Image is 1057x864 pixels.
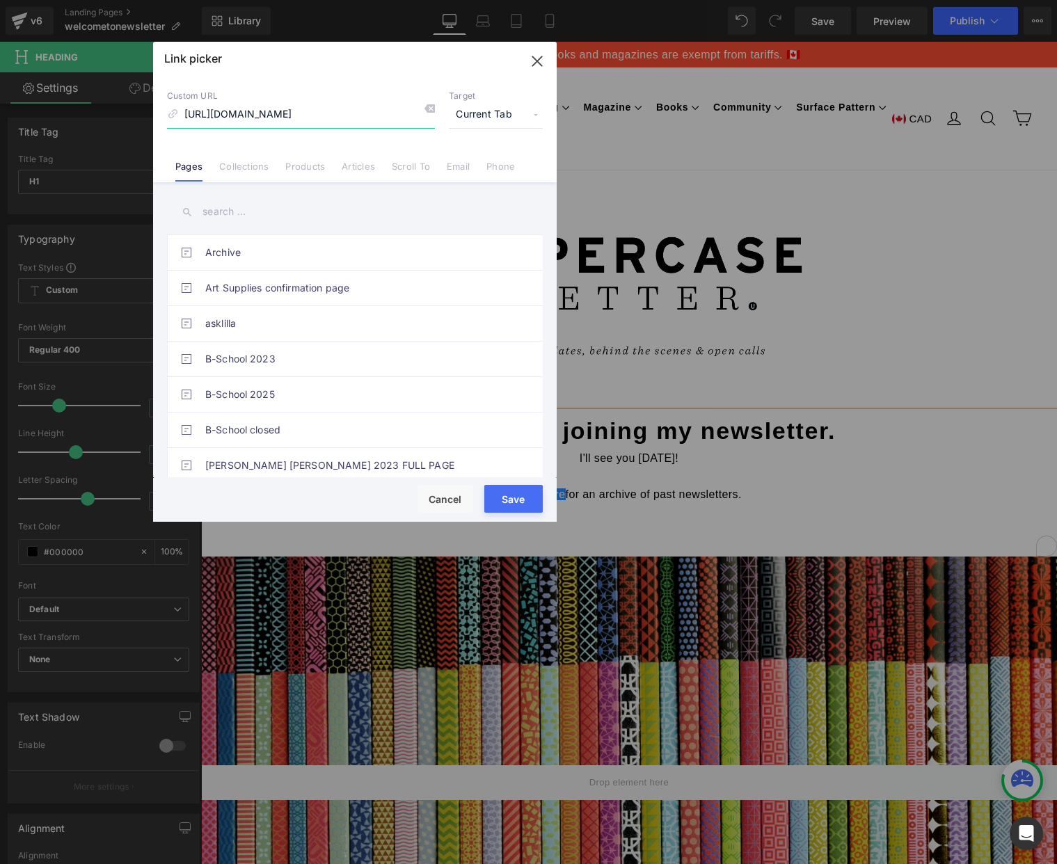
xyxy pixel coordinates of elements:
a: Art Supplies confirmation page [205,271,511,305]
a: Magazine [376,54,446,77]
a: B-School 2023 [205,342,511,376]
a: Products [285,161,325,182]
span: Current Tab [449,102,543,128]
div: Open Intercom Messenger [1010,817,1043,850]
a: Surface Pattern [589,54,690,77]
a: Collections [219,161,269,182]
span: CAD [708,69,731,86]
a: Subscribe / Renew [197,54,313,77]
a: B-School 2025 [205,377,511,412]
a: Books [450,54,503,77]
button: CAD [691,68,731,86]
a: [PERSON_NAME] [PERSON_NAME] 2023 FULL PAGE [205,448,511,483]
a: Scroll To [392,161,430,182]
img: UPPERCASE [28,56,179,97]
a: Pages [175,161,202,182]
a: Email [447,161,470,182]
input: https://gempages.net [167,102,435,128]
a: asklilla [205,306,511,341]
a: Gifting [317,54,374,77]
input: search ... [167,196,543,227]
p: Custom URL [167,90,435,102]
a: Articles [342,161,375,182]
a: Help [197,77,231,99]
button: Save [484,485,543,513]
button: Cancel [418,485,473,513]
p: Link picker [164,51,222,65]
a: B-School closed [205,413,511,447]
a: here [341,447,365,458]
p: Target [449,90,543,102]
a: Archive [205,235,511,270]
a: Community [507,54,586,77]
ul: Primary [188,54,691,99]
a: Phone [486,161,515,182]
